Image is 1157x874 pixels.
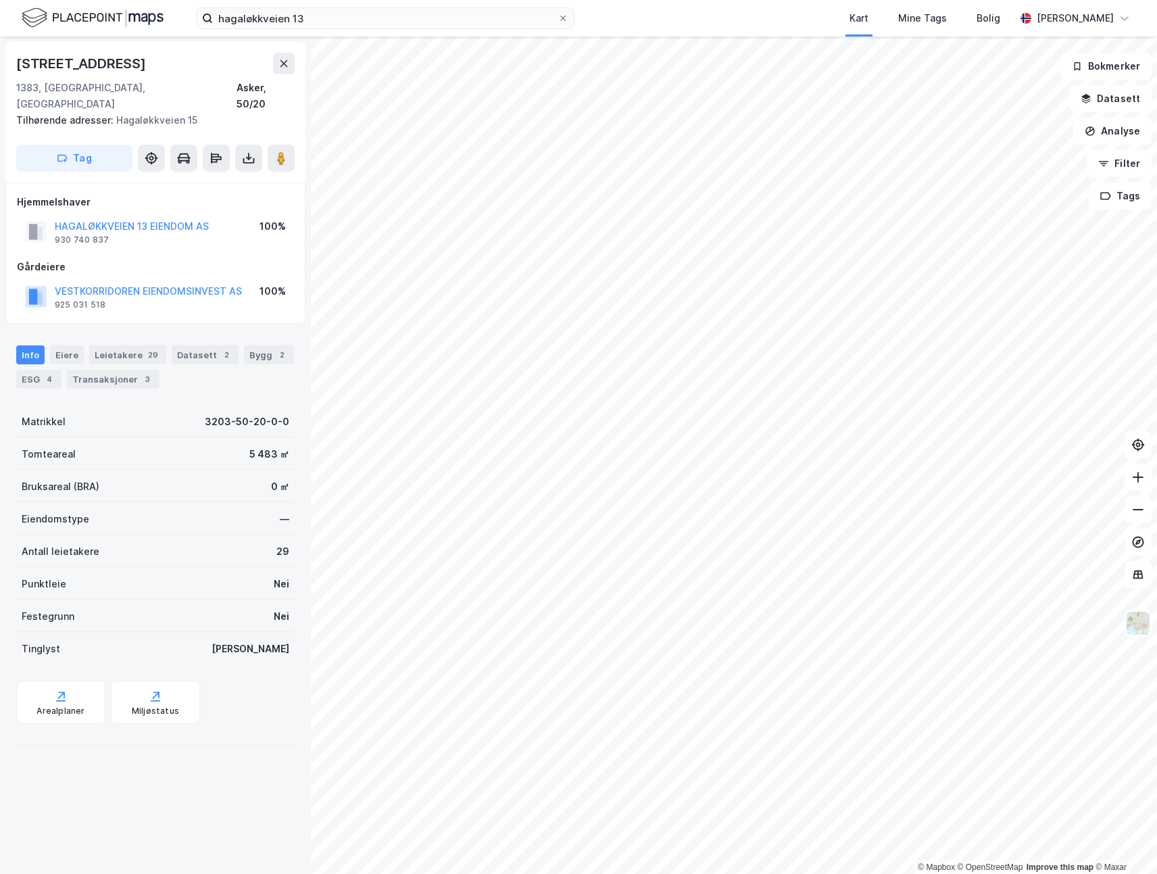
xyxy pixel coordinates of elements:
div: Hagaløkkveien 15 [16,112,284,128]
div: Mine Tags [898,10,947,26]
div: Arealplaner [36,706,84,717]
div: Antall leietakere [22,543,99,560]
div: Kontrollprogram for chat [1089,809,1157,874]
div: ESG [16,370,61,389]
div: Punktleie [22,576,66,592]
div: 1383, [GEOGRAPHIC_DATA], [GEOGRAPHIC_DATA] [16,80,237,112]
div: — [280,511,289,527]
div: 930 740 837 [55,235,109,245]
div: Asker, 50/20 [237,80,295,112]
button: Datasett [1069,85,1152,112]
div: Tomteareal [22,446,76,462]
div: 0 ㎡ [271,479,289,495]
div: Bygg [244,345,294,364]
div: 2 [220,348,233,362]
div: 5 483 ㎡ [249,446,289,462]
input: Søk på adresse, matrikkel, gårdeiere, leietakere eller personer [213,8,558,28]
div: Leietakere [89,345,166,364]
div: [STREET_ADDRESS] [16,53,149,74]
div: [PERSON_NAME] [212,641,289,657]
div: Gårdeiere [17,259,294,275]
div: Festegrunn [22,608,74,625]
a: OpenStreetMap [958,863,1023,872]
img: Z [1125,610,1151,636]
button: Analyse [1073,118,1152,145]
div: 4 [43,372,56,386]
div: Datasett [172,345,239,364]
div: Matrikkel [22,414,66,430]
div: Transaksjoner [67,370,159,389]
div: Nei [274,576,289,592]
button: Tag [16,145,132,172]
div: 925 031 518 [55,299,105,310]
div: Hjemmelshaver [17,194,294,210]
div: 29 [276,543,289,560]
div: 2 [275,348,289,362]
button: Tags [1089,183,1152,210]
button: Bokmerker [1060,53,1152,80]
div: Nei [274,608,289,625]
div: 3203-50-20-0-0 [205,414,289,430]
a: Improve this map [1027,863,1093,872]
div: Info [16,345,45,364]
div: Miljøstatus [132,706,179,717]
div: 29 [145,348,161,362]
span: Tilhørende adresser: [16,114,116,126]
img: logo.f888ab2527a4732fd821a326f86c7f29.svg [22,6,164,30]
div: 3 [141,372,154,386]
div: Bolig [977,10,1000,26]
div: Kart [850,10,868,26]
div: 100% [260,218,286,235]
div: 100% [260,283,286,299]
div: [PERSON_NAME] [1037,10,1114,26]
div: Eiendomstype [22,511,89,527]
iframe: Chat Widget [1089,809,1157,874]
div: Bruksareal (BRA) [22,479,99,495]
button: Filter [1087,150,1152,177]
div: Eiere [50,345,84,364]
div: Tinglyst [22,641,60,657]
a: Mapbox [918,863,955,872]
